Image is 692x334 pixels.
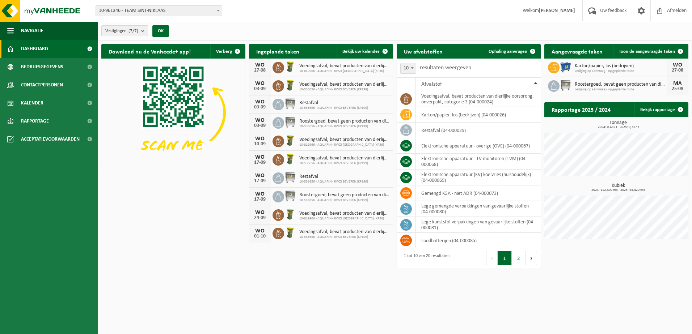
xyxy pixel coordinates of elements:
[575,82,667,87] span: Roostergoed, bevat geen producten van dierlijke oorsprong
[96,6,222,16] span: 10-961346 - TEAM SINT-NIKLAAS
[299,235,389,239] span: 10-536656 - AQUAFIN - RWZI BEVEREN (KP199)
[253,142,267,147] div: 10-09
[299,69,389,73] span: 10-819966 - AQUAFIN - RWZI [GEOGRAPHIC_DATA] (KP36)
[253,62,267,68] div: WO
[670,86,685,91] div: 25-08
[613,44,688,59] a: Toon de aangevraagde taken
[299,143,389,147] span: 10-819966 - AQUAFIN - RWZI [GEOGRAPHIC_DATA] (KP36)
[548,183,688,192] h3: Kubiek
[299,124,389,129] span: 10-536656 - AQUAFIN - RWZI BEVEREN (KP199)
[400,250,450,266] div: 1 tot 10 van 20 resultaten
[253,191,267,197] div: WO
[299,192,389,198] span: Roostergoed, bevat geen producten van dierlijke oorsprong
[548,188,688,192] span: 2024: 112,400 m3 - 2025: 53,420 m3
[253,173,267,179] div: WO
[210,44,245,59] button: Verberg
[400,63,416,74] span: 10
[489,49,527,54] span: Ophaling aanvragen
[21,58,63,76] span: Bedrijfsgegevens
[253,215,267,220] div: 24-09
[299,137,389,143] span: Voedingsafval, bevat producten van dierlijke oorsprong, onverpakt, categorie 3
[284,227,296,239] img: WB-0060-HPE-GN-50
[284,134,296,147] img: WB-0060-HPE-GN-50
[299,155,389,161] span: Voedingsafval, bevat producten van dierlijke oorsprong, onverpakt, categorie 3
[299,106,368,110] span: 10-536656 - AQUAFIN - RWZI BEVEREN (KP199)
[420,65,471,70] label: resultaten weergeven
[575,87,667,92] span: Lediging op aanvraag - op geplande route
[105,26,138,37] span: Vestigingen
[575,63,667,69] span: Karton/papier, los (bedrijven)
[101,25,148,36] button: Vestigingen(7/7)
[416,217,541,233] td: lege kunststof verpakkingen van gevaarlijke stoffen (04-000081)
[397,44,450,58] h2: Uw afvalstoffen
[337,44,392,59] a: Bekijk uw kalender
[21,112,49,130] span: Rapportage
[96,5,222,16] span: 10-961346 - TEAM SINT-NIKLAAS
[401,63,416,73] span: 10
[284,171,296,184] img: WB-1100-GAL-GY-01
[421,81,442,87] span: Afvalstof
[299,217,389,221] span: 10-819966 - AQUAFIN - RWZI [GEOGRAPHIC_DATA] (KP36)
[299,174,368,180] span: Restafval
[253,160,267,165] div: 17-09
[101,44,198,58] h2: Download nu de Vanheede+ app!
[342,49,380,54] span: Bekijk uw kalender
[299,211,389,217] span: Voedingsafval, bevat producten van dierlijke oorsprong, onverpakt, categorie 3
[299,198,389,202] span: 10-536656 - AQUAFIN - RWZI BEVEREN (KP199)
[416,107,541,123] td: karton/papier, los (bedrijven) (04-000026)
[544,102,618,116] h2: Rapportage 2025 / 2024
[299,100,368,106] span: Restafval
[253,154,267,160] div: WO
[416,138,541,154] td: elektronische apparatuur - overige (OVE) (04-000067)
[253,68,267,73] div: 27-08
[299,229,389,235] span: Voedingsafval, bevat producten van dierlijke oorsprong, onverpakt, categorie 3
[253,81,267,86] div: WO
[299,180,368,184] span: 10-536656 - AQUAFIN - RWZI BEVEREN (KP199)
[128,29,138,33] count: (7/7)
[299,161,389,166] span: 10-536656 - AQUAFIN - RWZI BEVEREN (KP199)
[253,136,267,142] div: WO
[670,68,685,73] div: 27-08
[253,105,267,110] div: 03-09
[299,82,389,87] span: Voedingsafval, bevat producten van dierlijke oorsprong, onverpakt, categorie 3
[253,117,267,123] div: WO
[548,125,688,129] span: 2024: 0,487 t - 2025: 0,357 t
[253,210,267,215] div: WO
[416,154,541,170] td: elektronische apparatuur - TV-monitoren (TVM) (04-000068)
[152,25,169,37] button: OK
[416,170,541,185] td: elektronische apparatuur (KV) koelvries (huishoudelijk) (04-000069)
[670,81,685,86] div: MA
[560,61,572,73] img: WB-0660-HPE-BE-01
[539,8,575,13] strong: [PERSON_NAME]
[253,179,267,184] div: 17-09
[526,251,537,265] button: Next
[544,44,610,58] h2: Aangevraagde taken
[416,185,541,201] td: gemengd KGA - niet ADR (04-000073)
[416,91,541,107] td: voedingsafval, bevat producten van dierlijke oorsprong, onverpakt, categorie 3 (04-000024)
[21,94,43,112] span: Kalender
[575,69,667,73] span: Lediging op aanvraag - op geplande route
[548,120,688,129] h3: Tonnage
[416,201,541,217] td: lege gemengde verpakkingen van gevaarlijke stoffen (04-000080)
[253,234,267,239] div: 01-10
[299,63,389,69] span: Voedingsafval, bevat producten van dierlijke oorsprong, onverpakt, categorie 3
[101,59,245,167] img: Download de VHEPlus App
[21,76,63,94] span: Contactpersonen
[253,86,267,91] div: 03-09
[483,44,540,59] a: Ophaling aanvragen
[486,251,498,265] button: Previous
[284,153,296,165] img: WB-0060-HPE-GN-50
[253,123,267,128] div: 03-09
[670,62,685,68] div: WO
[253,197,267,202] div: 17-09
[498,251,512,265] button: 1
[416,123,541,138] td: restafval (04-000029)
[284,208,296,220] img: WB-0060-HPE-GN-50
[249,44,307,58] h2: Ingeplande taken
[284,79,296,91] img: WB-0060-HPE-GN-50
[253,228,267,234] div: WO
[284,190,296,202] img: WB-1100-GAL-GY-01
[21,22,43,40] span: Navigatie
[634,102,688,117] a: Bekijk rapportage
[21,40,48,58] span: Dashboard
